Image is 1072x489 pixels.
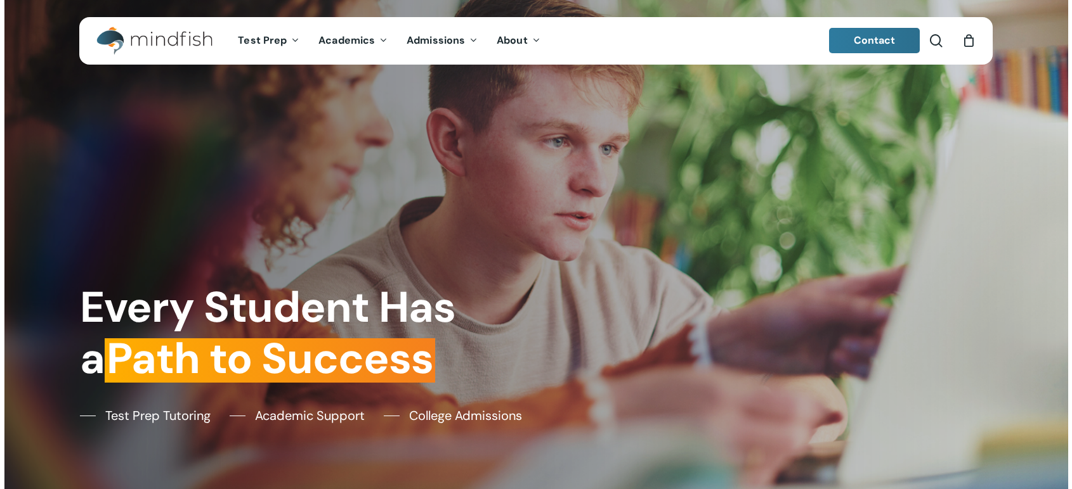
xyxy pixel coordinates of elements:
[105,406,211,425] span: Test Prep Tutoring
[80,406,211,425] a: Test Prep Tutoring
[409,406,522,425] span: College Admissions
[238,34,287,47] span: Test Prep
[309,35,397,46] a: Academics
[487,35,550,46] a: About
[854,34,896,47] span: Contact
[407,34,465,47] span: Admissions
[397,35,487,46] a: Admissions
[384,406,522,425] a: College Admissions
[105,331,435,386] em: Path to Success
[228,35,309,46] a: Test Prep
[255,406,365,425] span: Academic Support
[829,28,920,53] a: Contact
[230,406,365,425] a: Academic Support
[318,34,375,47] span: Academics
[79,17,993,65] header: Main Menu
[80,282,527,384] h1: Every Student Has a
[228,17,549,65] nav: Main Menu
[497,34,528,47] span: About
